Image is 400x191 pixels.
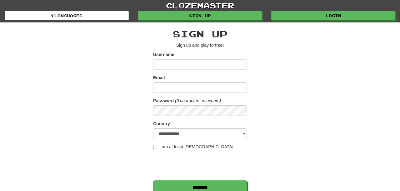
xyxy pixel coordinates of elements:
label: I am at least [DEMOGRAPHIC_DATA] [153,144,233,150]
label: Username [153,51,174,58]
label: Password [153,98,174,104]
a: Login [271,11,395,20]
h2: Sign up [153,29,247,39]
a: Sign up [138,11,262,20]
label: Country [153,121,170,127]
u: free [215,43,222,48]
iframe: reCAPTCHA [153,153,248,177]
a: Languages [5,11,129,20]
input: I am at least [DEMOGRAPHIC_DATA] [153,145,157,149]
em: (6 characters minimum) [175,98,221,103]
label: Email [153,74,165,81]
p: Sign up and play for ! [153,42,247,48]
